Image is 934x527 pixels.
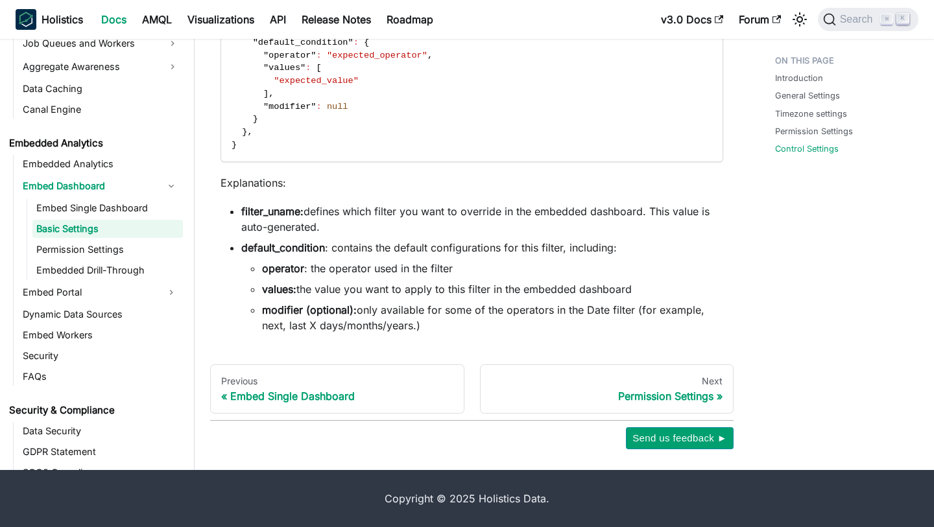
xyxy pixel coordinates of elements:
a: Introduction [775,72,823,84]
strong: default_condition [241,241,325,254]
div: Permission Settings [491,390,723,403]
a: Security [19,347,183,365]
a: AMQL [134,9,180,30]
span: , [248,127,253,137]
span: "expected_operator" [327,51,427,60]
nav: Docs pages [210,364,734,414]
a: Basic Settings [32,220,183,238]
span: "values" [263,63,305,73]
button: Switch between dark and light mode (currently light mode) [789,9,810,30]
a: Embedded Analytics [5,134,183,152]
a: Control Settings [775,143,839,155]
a: Embed Dashboard [19,176,160,196]
strong: operator [262,262,304,275]
span: , [427,51,433,60]
a: Forum [731,9,789,30]
a: Embedded Analytics [19,155,183,173]
li: : contains the default configurations for this filter, including: [241,240,723,333]
span: "operator" [263,51,317,60]
span: , [269,89,274,99]
a: Docs [93,9,134,30]
a: Timezone settings [775,108,847,120]
span: : [305,63,311,73]
strong: values: [262,283,296,296]
a: Embedded Drill-Through [32,261,183,279]
button: Send us feedback ► [626,427,734,449]
span: "expected_value" [274,76,359,86]
span: } [242,127,247,137]
span: { [364,38,369,47]
span: [ [317,63,322,73]
a: GDPR Statement [19,443,183,461]
a: Embed Single Dashboard [32,199,183,217]
a: Permission Settings [32,240,183,259]
span: } [253,114,258,124]
button: Expand sidebar category 'Embed Portal' [160,282,183,303]
div: Next [491,375,723,387]
div: Copyright © 2025 Holistics Data. [54,491,880,506]
li: : the operator used in the filter [262,261,723,276]
span: } [232,140,237,150]
kbd: K [896,13,909,25]
kbd: ⌘ [880,14,893,25]
li: defines which filter you want to override in the embedded dashboard. This value is auto-generated. [241,204,723,235]
a: Permission Settings [775,125,853,137]
a: Roadmap [379,9,441,30]
a: Embed Workers [19,326,183,344]
a: FAQs [19,368,183,386]
a: Data Security [19,422,183,440]
a: General Settings [775,89,840,102]
button: Search (Command+K) [818,8,918,31]
div: Previous [221,375,453,387]
a: Embed Portal [19,282,160,303]
a: Data Caching [19,80,183,98]
li: the value you want to apply to this filter in the embedded dashboard [262,281,723,297]
span: : [353,38,359,47]
a: Release Notes [294,9,379,30]
a: Aggregate Awareness [19,56,183,77]
strong: modifier (optional): [262,303,357,316]
div: Embed Single Dashboard [221,390,453,403]
a: Visualizations [180,9,262,30]
a: v3.0 Docs [653,9,731,30]
img: Holistics [16,9,36,30]
a: Security & Compliance [5,401,183,419]
a: Canal Engine [19,100,183,119]
strong: filter_uname: [241,205,304,218]
span: null [327,102,348,111]
a: HolisticsHolistics [16,9,83,30]
a: Dynamic Data Sources [19,305,183,323]
span: Search [836,14,881,25]
span: Send us feedback ► [632,430,727,447]
b: Holistics [42,12,83,27]
span: : [317,102,322,111]
a: NextPermission Settings [480,364,734,414]
span: : [317,51,322,60]
li: only available for some of the operators in the Date filter (for example, next, last X days/month... [262,302,723,333]
span: "default_condition" [253,38,353,47]
a: PreviousEmbed Single Dashboard [210,364,464,414]
a: Job Queues and Workers [19,33,183,54]
p: Explanations: [221,175,723,191]
button: Collapse sidebar category 'Embed Dashboard' [160,176,183,196]
a: API [262,9,294,30]
span: ] [263,89,269,99]
span: "modifier" [263,102,317,111]
a: SOC2 Compliance [19,463,183,482]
